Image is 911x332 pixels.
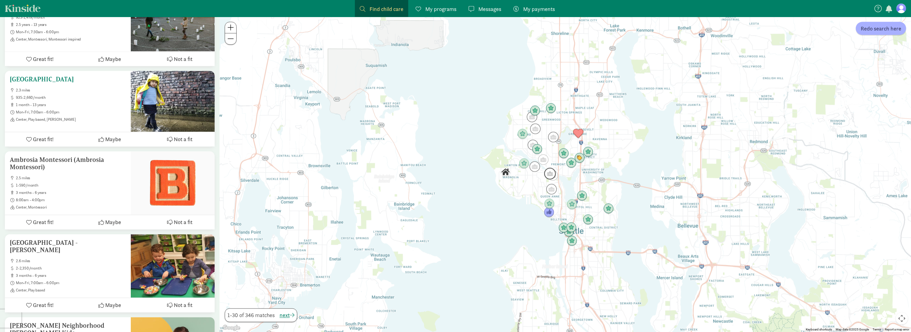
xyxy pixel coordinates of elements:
div: Click to see details [559,223,569,233]
span: 2.3 miles [16,88,126,93]
button: Great fit! [5,215,75,230]
div: Click to see details [577,191,587,201]
button: Great fit! [5,298,75,312]
span: Find child care [370,5,403,13]
span: 8:00am - 4:00pm [16,198,126,203]
span: Mon-Fri, 7:30am - 6:00pm [16,30,126,34]
span: 2.5 years - 13 years [16,22,126,27]
button: Not a fit [145,132,215,147]
div: Click to see details [567,236,577,246]
button: Maybe [75,215,145,230]
div: Click to see details [544,207,554,218]
button: Maybe [75,298,145,312]
span: My programs [425,5,456,13]
button: Keyboard shortcuts [806,328,832,332]
div: Click to see details [548,170,558,181]
h5: [GEOGRAPHIC_DATA] [10,76,126,83]
h5: Ambrosia Montessori (Ambrosia Montessori) [10,156,126,171]
span: Great fit! [33,301,54,309]
div: Click to see details [530,162,540,172]
img: Google [221,324,241,332]
span: Not a fit [174,135,192,144]
button: Not a fit [145,215,215,230]
a: Kinside [5,5,41,12]
span: Center, Montessori [16,205,126,210]
div: Click to see details [532,144,542,155]
span: Maybe [105,301,121,309]
span: Maybe [105,55,121,63]
span: Not a fit [174,55,192,63]
div: Click to see details [546,103,556,114]
div: Click to see details [573,129,584,139]
div: Click to see details [559,148,569,159]
div: Click to see details [527,112,537,122]
span: Mon-Fri, 7:00am - 6:00pm [16,110,126,115]
button: Not a fit [145,298,215,312]
div: Click to see details [548,132,559,142]
button: Great fit! [5,132,75,147]
span: Center, Play based, [PERSON_NAME] [16,117,126,122]
button: Map camera controls [896,312,908,325]
button: Maybe [75,132,145,147]
span: 2-2,350/month [16,266,126,271]
span: Great fit! [33,218,54,227]
span: 935-2,660/month [16,95,126,100]
div: Click to see details [530,106,540,116]
span: 2.5 miles [16,176,126,181]
span: Great fit! [33,55,54,63]
span: 1-590/month [16,183,126,188]
span: 1 month - 13 years [16,103,126,108]
span: Redo search here [861,24,901,33]
button: Great fit! [5,52,75,66]
div: Click to see details [544,168,556,180]
span: 3 months - 6 years [16,273,126,278]
span: 1-30 of 346 matches [227,311,275,320]
div: Click to see details [530,124,541,134]
button: next [280,311,295,320]
div: Click to see details [567,199,577,210]
button: Maybe [75,52,145,66]
span: Maybe [105,218,121,227]
button: Redo search here [856,22,906,35]
a: Open this area in Google Maps (opens a new window) [221,324,241,332]
div: Click to see details [574,153,585,163]
span: Not a fit [174,301,192,309]
div: Click to see details [528,140,538,150]
span: My payments [523,5,555,13]
span: Center, Montessori, Montessori inspired [16,37,126,42]
span: Maybe [105,135,121,144]
div: Click to see details [544,199,555,209]
div: Click to see details [603,204,614,214]
a: Terms (opens in new tab) [873,328,881,331]
span: Great fit! [33,135,54,144]
div: Click to see details [546,184,557,195]
span: Map data ©2025 Google [836,328,869,331]
div: Click to see details [583,147,593,157]
div: Click to see details [566,223,577,233]
div: Click to see details [564,227,574,237]
span: 3 months - 6 years [16,191,126,195]
h5: [GEOGRAPHIC_DATA] - [PERSON_NAME] [10,239,126,254]
span: Mon-Fri, 7:00am - 6:00pm [16,281,126,286]
span: 925-1,479/month [16,15,126,20]
div: Click to see details [500,167,511,177]
div: Click to see details [583,215,593,225]
div: Click to see details [517,129,528,139]
span: 2.6 miles [16,259,126,264]
button: Not a fit [145,52,215,66]
a: Report a map error [885,328,909,331]
div: Click to see details [538,155,548,165]
span: Messages [478,5,501,13]
div: Click to see details [566,158,577,168]
span: Not a fit [174,218,192,227]
span: Center, Play based [16,288,126,293]
div: Click to see details [519,159,529,169]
